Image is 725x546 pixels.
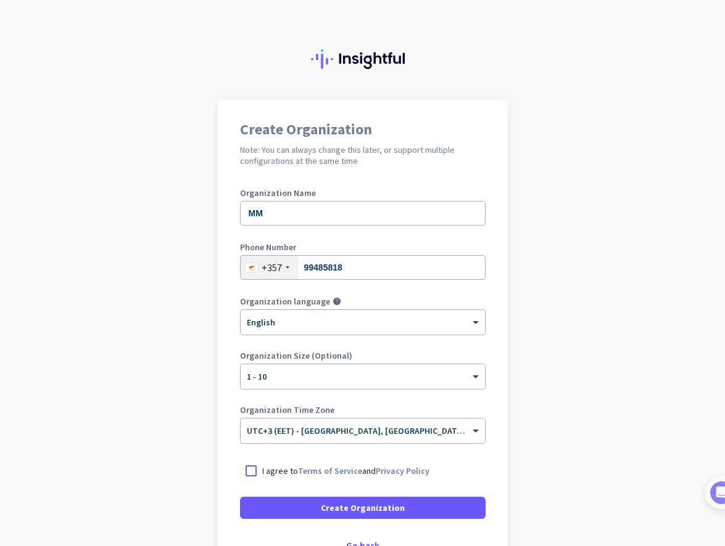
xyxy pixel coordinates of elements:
[240,405,486,414] label: Organization Time Zone
[240,297,330,306] label: Organization language
[262,261,282,274] div: +357
[240,497,486,519] button: Create Organization
[240,189,486,197] label: Organization Name
[311,49,415,69] img: Insightful
[333,297,341,306] i: help
[376,465,429,476] a: Privacy Policy
[240,255,486,280] input: 22 345678
[298,465,362,476] a: Terms of Service
[240,144,486,166] h2: Note: You can always change this later, or support multiple configurations at the same time
[240,243,486,251] label: Phone Number
[240,351,486,360] label: Organization Size (Optional)
[240,122,486,137] h1: Create Organization
[262,465,429,477] p: I agree to and
[240,201,486,226] input: What is the name of your organization?
[321,502,405,514] span: Create Organization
